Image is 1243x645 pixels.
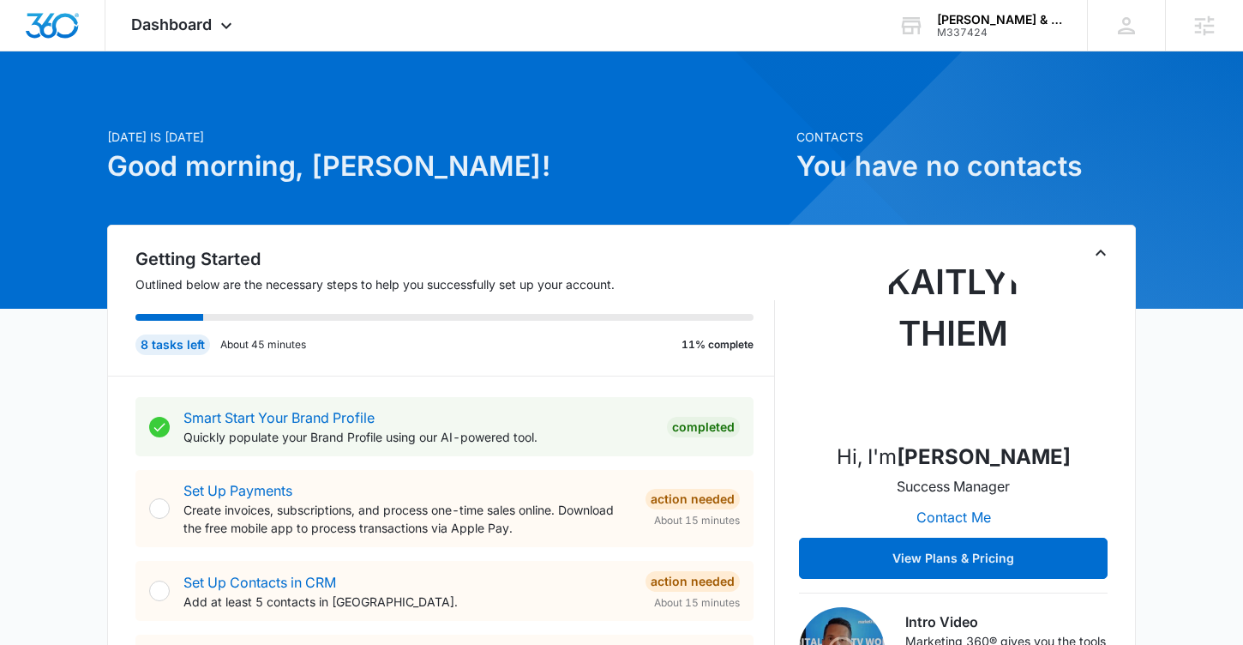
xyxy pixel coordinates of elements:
p: [DATE] is [DATE] [107,128,786,146]
p: Success Manager [897,476,1010,497]
div: Completed [667,417,740,437]
p: Hi, I'm [837,442,1071,473]
h3: Intro Video [905,612,1108,632]
h2: Getting Started [135,246,775,272]
a: Smart Start Your Brand Profile [183,409,375,426]
img: Kaitlyn Thiem [868,256,1039,428]
h1: You have no contacts [796,146,1136,187]
strong: [PERSON_NAME] [897,444,1071,469]
div: Action Needed [646,489,740,509]
span: About 15 minutes [654,595,740,611]
button: View Plans & Pricing [799,538,1108,579]
p: About 45 minutes [220,337,306,353]
p: Add at least 5 contacts in [GEOGRAPHIC_DATA]. [183,593,632,611]
p: Contacts [796,128,1136,146]
p: Outlined below are the necessary steps to help you successfully set up your account. [135,275,775,293]
div: account id [937,27,1062,39]
span: About 15 minutes [654,513,740,528]
p: 11% complete [682,337,754,353]
a: Set Up Contacts in CRM [183,574,336,591]
a: Set Up Payments [183,482,292,499]
div: account name [937,13,1062,27]
button: Toggle Collapse [1090,243,1111,263]
div: Action Needed [646,571,740,592]
p: Create invoices, subscriptions, and process one-time sales online. Download the free mobile app t... [183,501,632,537]
h1: Good morning, [PERSON_NAME]! [107,146,786,187]
div: 8 tasks left [135,335,210,355]
p: Quickly populate your Brand Profile using our AI-powered tool. [183,428,653,446]
span: Dashboard [131,15,212,33]
button: Contact Me [899,497,1008,538]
